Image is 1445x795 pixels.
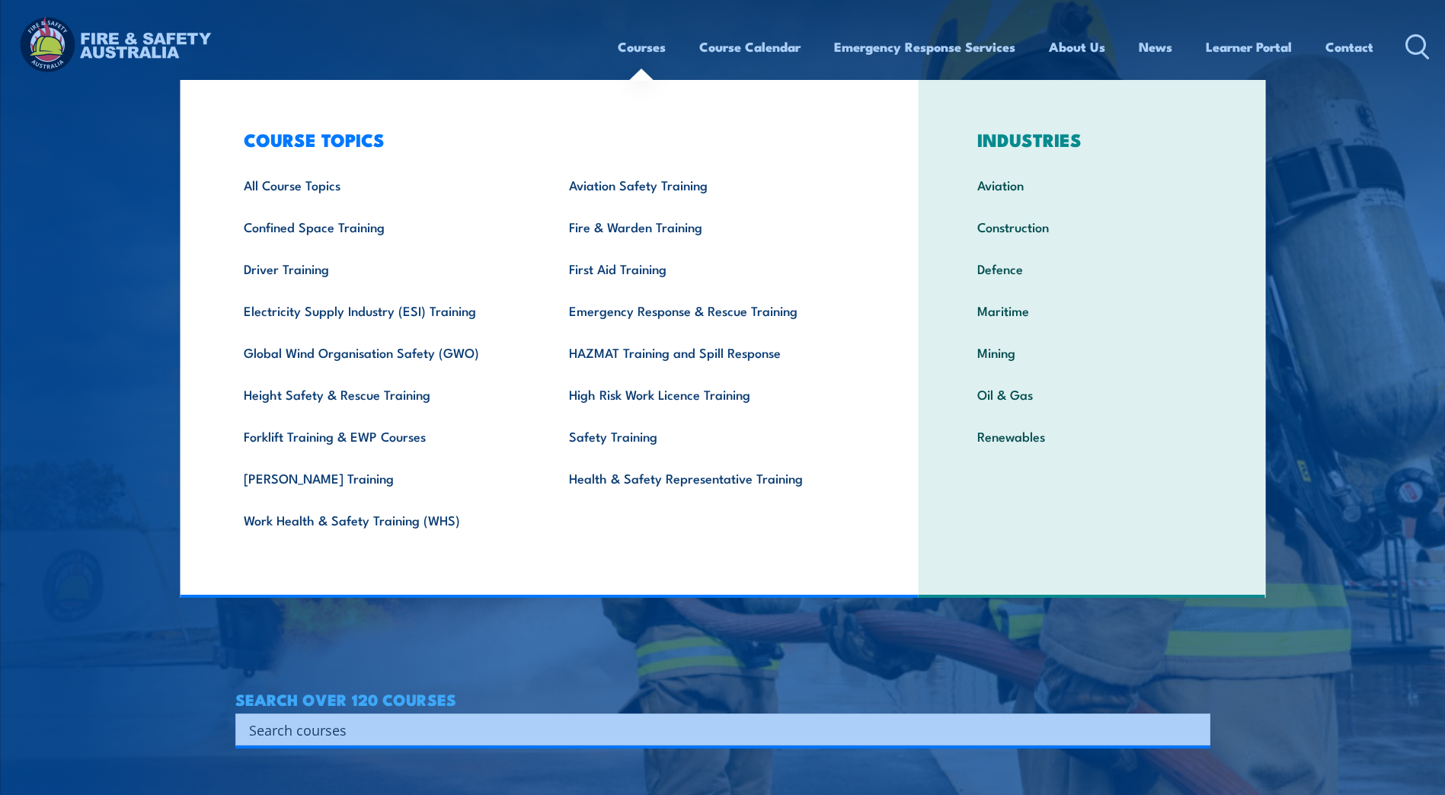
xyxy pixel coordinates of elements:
input: Search input [249,718,1177,741]
a: Defence [954,247,1230,289]
a: Maritime [954,289,1230,331]
h3: INDUSTRIES [954,129,1230,150]
a: About Us [1049,27,1105,67]
a: HAZMAT Training and Spill Response [545,331,871,373]
button: Search magnifier button [1184,719,1205,740]
a: Height Safety & Rescue Training [220,373,545,415]
a: Health & Safety Representative Training [545,457,871,499]
a: [PERSON_NAME] Training [220,457,545,499]
a: Driver Training [220,247,545,289]
a: Global Wind Organisation Safety (GWO) [220,331,545,373]
a: Confined Space Training [220,206,545,247]
a: Safety Training [545,415,871,457]
h3: COURSE TOPICS [220,129,871,150]
form: Search form [252,719,1180,740]
a: Fire & Warden Training [545,206,871,247]
a: All Course Topics [220,164,545,206]
a: Renewables [954,415,1230,457]
a: Construction [954,206,1230,247]
a: High Risk Work Licence Training [545,373,871,415]
a: Courses [618,27,666,67]
a: Electricity Supply Industry (ESI) Training [220,289,545,331]
a: First Aid Training [545,247,871,289]
a: News [1139,27,1172,67]
a: Aviation [954,164,1230,206]
a: Contact [1325,27,1373,67]
a: Emergency Response Services [834,27,1015,67]
a: Emergency Response & Rescue Training [545,289,871,331]
a: Course Calendar [699,27,801,67]
a: Aviation Safety Training [545,164,871,206]
a: Oil & Gas [954,373,1230,415]
a: Work Health & Safety Training (WHS) [220,499,545,541]
a: Learner Portal [1206,27,1292,67]
a: Mining [954,331,1230,373]
a: Forklift Training & EWP Courses [220,415,545,457]
h4: SEARCH OVER 120 COURSES [235,691,1210,707]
